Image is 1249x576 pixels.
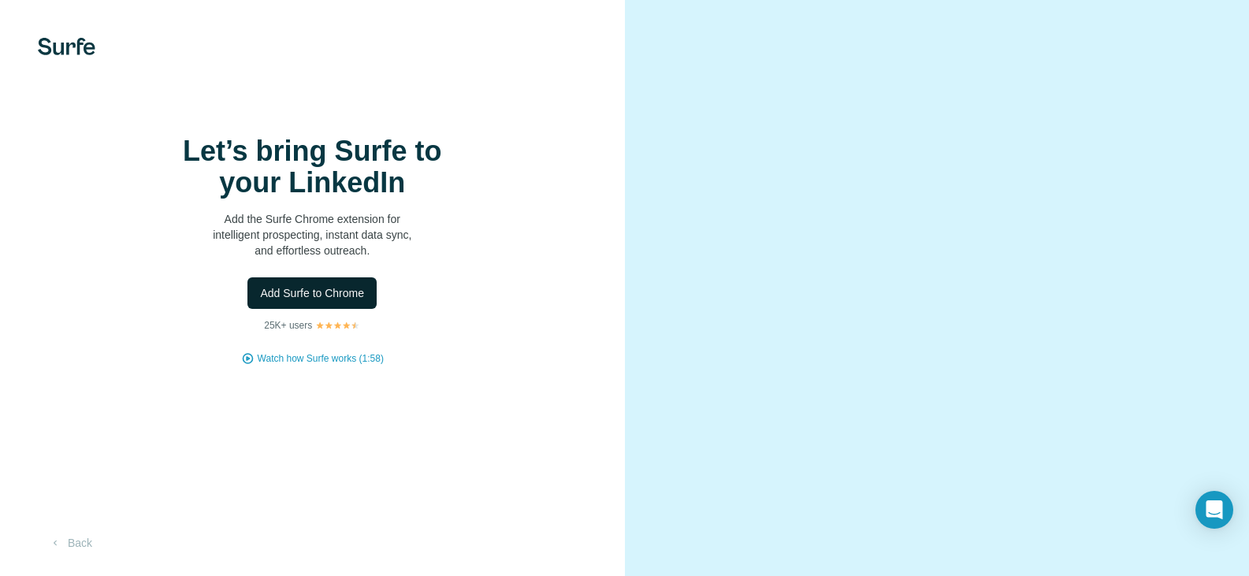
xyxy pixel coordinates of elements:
[258,351,384,366] button: Watch how Surfe works (1:58)
[38,529,103,557] button: Back
[38,38,95,55] img: Surfe's logo
[315,321,360,330] img: Rating Stars
[264,318,312,333] p: 25K+ users
[247,277,377,309] button: Add Surfe to Chrome
[154,211,470,258] p: Add the Surfe Chrome extension for intelligent prospecting, instant data sync, and effortless out...
[154,136,470,199] h1: Let’s bring Surfe to your LinkedIn
[1195,491,1233,529] div: Open Intercom Messenger
[260,285,364,301] span: Add Surfe to Chrome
